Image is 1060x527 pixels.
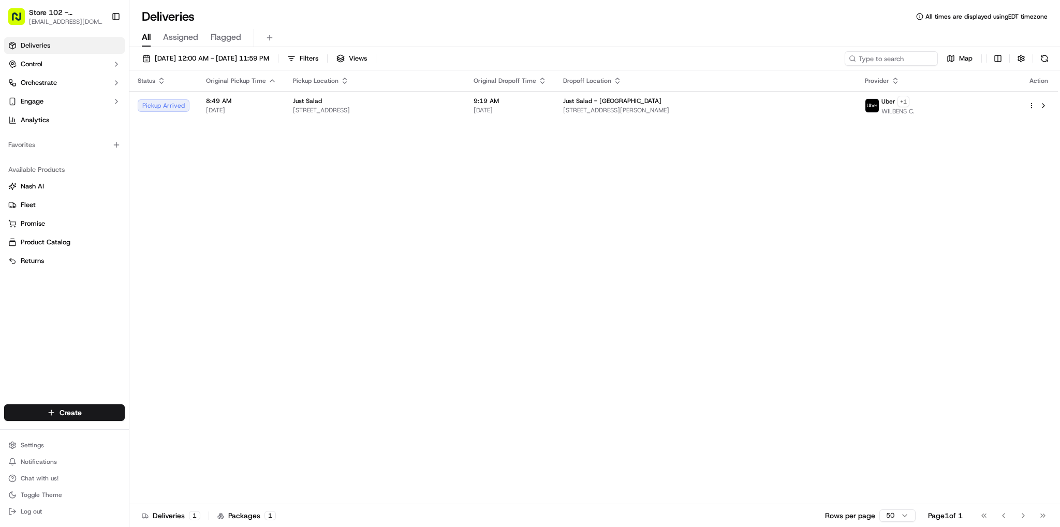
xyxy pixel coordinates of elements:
span: All [142,31,151,43]
span: Just Salad - [GEOGRAPHIC_DATA] [563,97,661,105]
div: 1 [264,511,276,520]
span: [DATE] [206,106,276,114]
span: Returns [21,256,44,266]
button: +1 [897,96,909,107]
img: uber-new-logo.jpeg [865,99,879,112]
a: Product Catalog [8,238,121,247]
span: Map [959,54,973,63]
span: Pylon [103,175,125,183]
span: Filters [300,54,318,63]
span: Engage [21,97,43,106]
button: Chat with us! [4,471,125,486]
button: Engage [4,93,125,110]
button: Nash AI [4,178,125,195]
span: Provider [865,77,889,85]
span: Orchestrate [21,78,57,87]
input: Type to search [845,51,938,66]
a: Nash AI [8,182,121,191]
div: Favorites [4,137,125,153]
button: Notifications [4,455,125,469]
span: Knowledge Base [21,150,79,160]
button: Fleet [4,197,125,213]
button: Orchestrate [4,75,125,91]
span: Product Catalog [21,238,70,247]
div: Page 1 of 1 [928,510,963,521]
span: API Documentation [98,150,166,160]
p: Welcome 👋 [10,41,188,58]
a: Fleet [8,200,121,210]
span: Flagged [211,31,241,43]
a: Powered byPylon [73,175,125,183]
span: Original Dropoff Time [474,77,536,85]
span: [STREET_ADDRESS] [293,106,457,114]
div: 1 [189,511,200,520]
div: 💻 [87,151,96,159]
span: Control [21,60,42,69]
span: Fleet [21,200,36,210]
a: Analytics [4,112,125,128]
span: [STREET_ADDRESS][PERSON_NAME] [563,106,848,114]
span: All times are displayed using EDT timezone [925,12,1048,21]
p: Rows per page [825,510,875,521]
a: Returns [8,256,121,266]
span: Settings [21,441,44,449]
a: Deliveries [4,37,125,54]
h1: Deliveries [142,8,195,25]
span: 9:19 AM [474,97,547,105]
button: Views [332,51,372,66]
button: Start new chat [176,102,188,114]
div: Start new chat [35,99,170,109]
span: [DATE] [474,106,547,114]
span: Log out [21,507,42,516]
button: Map [942,51,977,66]
button: Toggle Theme [4,488,125,502]
div: Available Products [4,162,125,178]
span: Analytics [21,115,49,125]
span: Deliveries [21,41,50,50]
button: Control [4,56,125,72]
img: 1736555255976-a54dd68f-1ca7-489b-9aae-adbdc363a1c4 [10,99,29,118]
div: Action [1028,77,1050,85]
span: WILBENS C. [881,107,915,115]
div: We're available if you need us! [35,109,131,118]
img: Nash [10,10,31,31]
div: 📗 [10,151,19,159]
button: Returns [4,253,125,269]
span: 8:49 AM [206,97,276,105]
button: Filters [283,51,323,66]
div: Deliveries [142,510,200,521]
span: Uber [881,97,895,106]
button: Product Catalog [4,234,125,251]
button: [EMAIL_ADDRESS][DOMAIN_NAME] [29,18,103,26]
span: [DATE] 12:00 AM - [DATE] 11:59 PM [155,54,269,63]
span: Nash AI [21,182,44,191]
span: Original Pickup Time [206,77,266,85]
span: Toggle Theme [21,491,62,499]
button: Log out [4,504,125,519]
div: Packages [217,510,276,521]
span: Promise [21,219,45,228]
span: Notifications [21,458,57,466]
button: Refresh [1037,51,1052,66]
span: Chat with us! [21,474,58,482]
span: Dropoff Location [563,77,611,85]
button: Store 102 - [GEOGRAPHIC_DATA] (Just Salad)[EMAIL_ADDRESS][DOMAIN_NAME] [4,4,107,29]
button: Store 102 - [GEOGRAPHIC_DATA] (Just Salad) [29,7,103,18]
button: Create [4,404,125,421]
a: Promise [8,219,121,228]
span: Views [349,54,367,63]
input: Got a question? Start typing here... [27,67,186,78]
button: [DATE] 12:00 AM - [DATE] 11:59 PM [138,51,274,66]
span: Create [60,407,82,418]
a: 💻API Documentation [83,146,170,165]
span: Pickup Location [293,77,338,85]
a: 📗Knowledge Base [6,146,83,165]
span: Assigned [163,31,198,43]
span: Just Salad [293,97,322,105]
button: Settings [4,438,125,452]
button: Promise [4,215,125,232]
span: Status [138,77,155,85]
